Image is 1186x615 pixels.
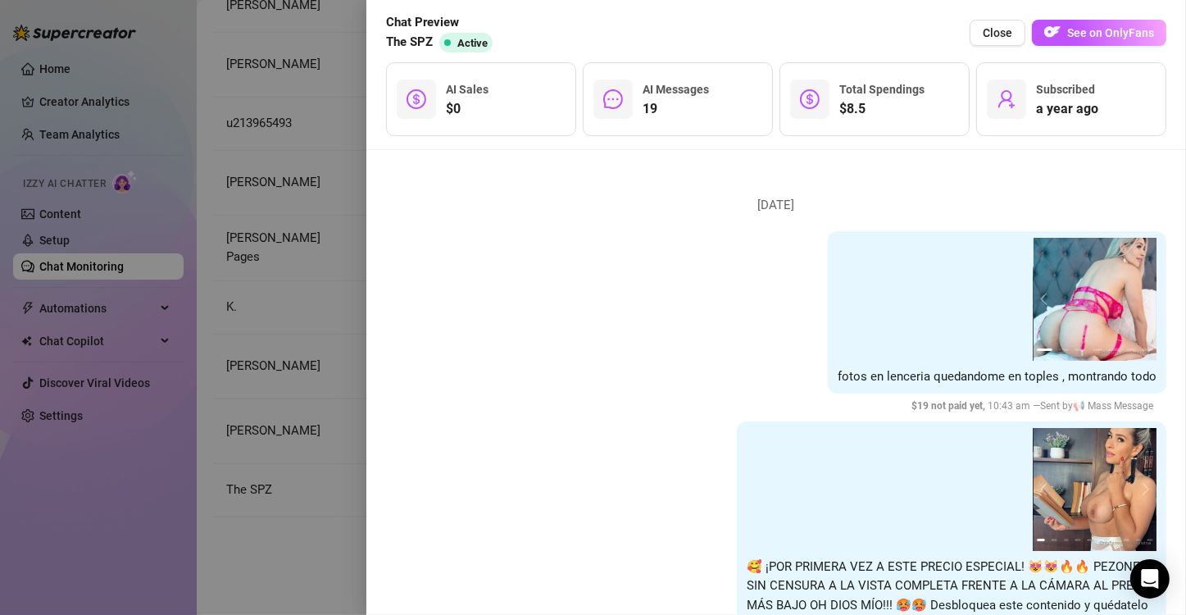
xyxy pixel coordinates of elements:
[457,37,488,49] span: Active
[746,196,807,216] span: [DATE]
[1111,539,1117,541] button: 7
[1093,348,1103,351] button: 4
[446,99,488,119] span: $0
[603,89,623,109] span: message
[407,89,426,109] span: dollar
[1088,539,1093,541] button: 5
[839,83,925,96] span: Total Spendings
[1137,483,1150,496] button: next
[1036,99,1098,119] span: a year ago
[1136,539,1142,541] button: 9
[1034,238,1156,361] img: media
[1109,348,1120,351] button: 5
[1036,83,1095,96] span: Subscribed
[1143,348,1153,351] button: 7
[1124,539,1129,541] button: 8
[1126,348,1137,351] button: 6
[1064,539,1070,541] button: 3
[643,99,709,119] span: 19
[386,13,499,33] span: Chat Preview
[1052,539,1057,541] button: 2
[1147,539,1153,541] button: 10
[983,26,1012,39] span: Close
[839,99,925,119] span: $8.5
[911,400,1158,412] span: 10:43 am —
[386,33,433,52] span: The SPZ
[838,369,1156,384] span: fotos en lenceria quedandome en toples , montrando todo
[1059,348,1070,351] button: 2
[1100,539,1106,541] button: 6
[911,400,988,412] span: $ 19 not paid yet ,
[446,83,488,96] span: AI Sales
[970,20,1025,46] button: Close
[1032,20,1166,46] button: OFSee on OnlyFans
[800,89,820,109] span: dollar
[1034,428,1156,551] img: media
[1040,293,1053,306] button: prev
[997,89,1016,109] span: user-add
[1032,20,1166,47] a: OFSee on OnlyFans
[1040,483,1053,496] button: prev
[1040,400,1153,412] span: Sent by 📢 Mass Message
[1067,26,1154,39] span: See on OnlyFans
[1075,348,1086,351] button: 3
[643,83,709,96] span: AI Messages
[1075,539,1081,541] button: 4
[1130,559,1170,599] div: Open Intercom Messenger
[1137,293,1150,306] button: next
[1044,24,1061,40] img: OF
